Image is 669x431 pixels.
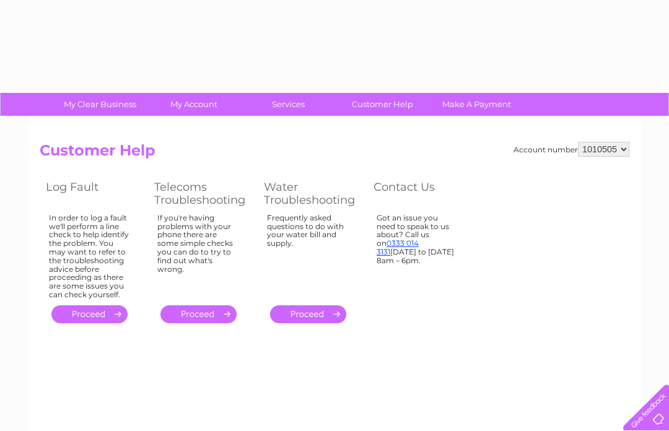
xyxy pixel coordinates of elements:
a: . [51,305,128,323]
th: Log Fault [40,177,148,210]
div: Frequently asked questions to do with your water bill and supply. [267,214,349,294]
th: Contact Us [367,177,476,210]
a: My Clear Business [49,93,151,116]
div: Got an issue you need to speak to us about? Call us on [DATE] to [DATE] 8am – 6pm. [377,214,457,294]
a: 0333 014 3131 [377,238,419,256]
div: If you're having problems with your phone there are some simple checks you can do to try to find ... [157,214,239,294]
a: . [160,305,237,323]
a: Customer Help [331,93,434,116]
a: My Account [143,93,245,116]
a: . [270,305,346,323]
th: Telecoms Troubleshooting [148,177,258,210]
th: Water Troubleshooting [258,177,367,210]
a: Services [237,93,339,116]
div: In order to log a fault we'll perform a line check to help identify the problem. You may want to ... [49,214,129,299]
div: Account number [514,142,629,157]
h2: Customer Help [40,142,629,165]
a: Make A Payment [426,93,528,116]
